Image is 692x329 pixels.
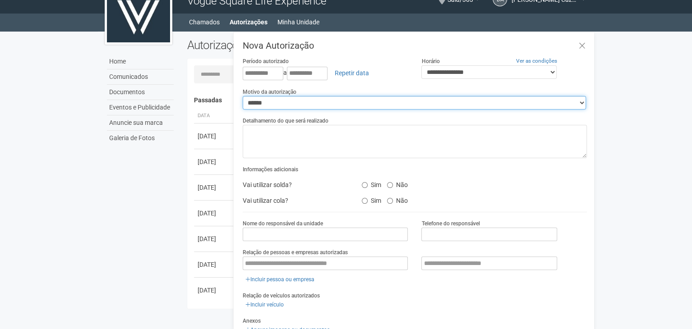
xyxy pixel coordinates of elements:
[243,165,298,174] label: Informações adicionais
[198,286,231,295] div: [DATE]
[107,69,174,85] a: Comunicados
[236,194,355,207] div: Vai utilizar cola?
[387,194,408,205] label: Não
[194,97,581,104] h4: Passadas
[277,16,319,28] a: Minha Unidade
[198,132,231,141] div: [DATE]
[243,117,328,125] label: Detalhamento do que será realizado
[107,85,174,100] a: Documentos
[362,198,368,204] input: Sim
[198,157,231,166] div: [DATE]
[198,209,231,218] div: [DATE]
[189,16,220,28] a: Chamados
[243,219,323,228] label: Nome do responsável da unidade
[421,57,439,65] label: Horário
[243,248,348,256] label: Relação de pessoas e empresas autorizadas
[243,88,296,96] label: Motivo da autorização
[230,16,268,28] a: Autorizações
[329,65,375,81] a: Repetir data
[243,300,286,310] a: Incluir veículo
[362,178,381,189] label: Sim
[421,219,480,228] label: Telefone do responsável
[194,109,235,123] th: Data
[516,58,557,64] a: Ver as condições
[198,183,231,192] div: [DATE]
[187,38,380,52] h2: Autorizações
[107,131,174,146] a: Galeria de Fotos
[198,234,231,243] div: [DATE]
[243,292,320,300] label: Relação de veículos autorizados
[362,182,368,188] input: Sim
[243,317,261,325] label: Anexos
[387,178,408,189] label: Não
[362,194,381,205] label: Sim
[107,54,174,69] a: Home
[198,260,231,269] div: [DATE]
[243,65,408,81] div: a
[107,100,174,115] a: Eventos e Publicidade
[387,182,393,188] input: Não
[243,274,317,284] a: Incluir pessoa ou empresa
[243,57,289,65] label: Período autorizado
[107,115,174,131] a: Anuncie sua marca
[236,178,355,192] div: Vai utilizar solda?
[243,41,587,50] h3: Nova Autorização
[387,198,393,204] input: Não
